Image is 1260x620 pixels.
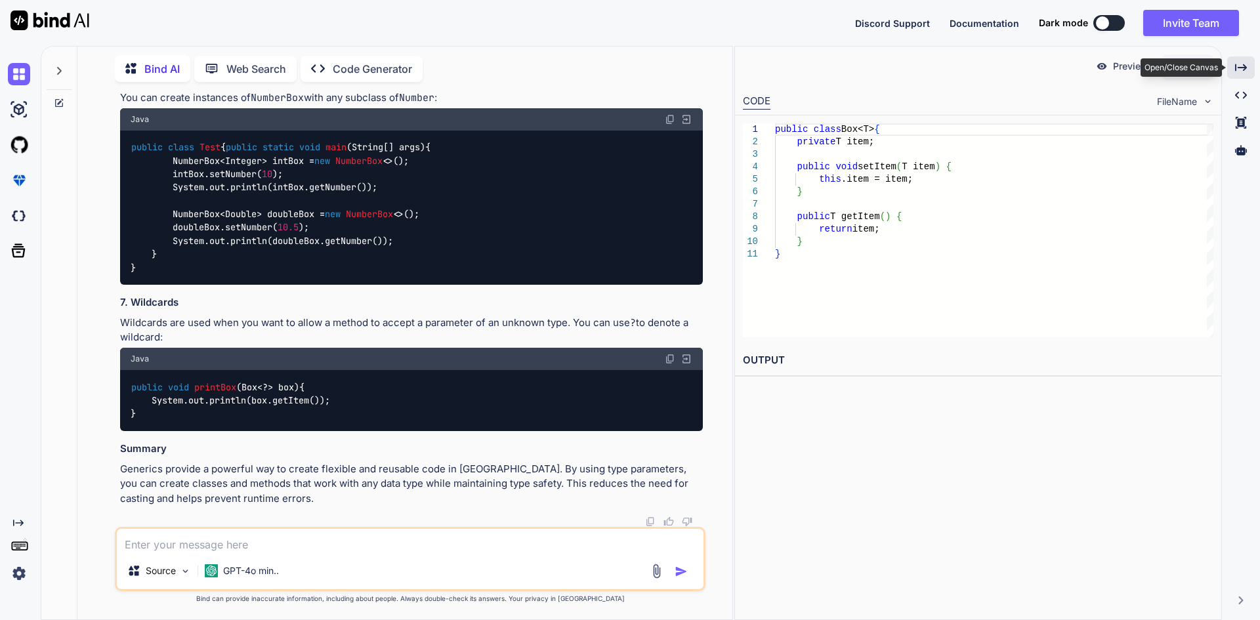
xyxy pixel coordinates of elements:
code: { { NumberBox<Integer> intBox = <>(); intBox.setNumber( ); System.out.println(intBox.getNumber())... [131,140,430,274]
button: Discord Support [855,16,930,30]
span: } [797,236,802,247]
div: Open/Close Canvas [1141,58,1222,77]
p: Wildcards are used when you want to allow a method to accept a parameter of an unknown type. You ... [120,316,703,345]
h3: 7. Wildcards [120,295,703,310]
span: (Box<?> box) [236,381,299,393]
span: public [797,161,829,172]
div: 9 [743,223,758,236]
span: new [314,155,330,167]
p: Generics provide a powerful way to create flexible and reusable code in [GEOGRAPHIC_DATA]. By usi... [120,462,703,506]
div: 4 [743,161,758,173]
span: ( [879,211,885,222]
span: return [819,224,852,234]
span: this [819,174,841,184]
img: premium [8,169,30,192]
p: Bind AI [144,61,180,77]
span: public [131,142,163,154]
span: { [874,124,879,134]
span: FileName [1157,95,1197,108]
span: { [946,161,951,172]
span: public [775,124,808,134]
img: ai-studio [8,98,30,121]
span: Documentation [950,18,1019,29]
span: static [262,142,294,154]
span: new [325,208,341,220]
span: main [325,142,346,154]
span: T item; [835,136,874,147]
div: 8 [743,211,758,223]
span: (String[] args) [346,142,425,154]
span: class [813,124,841,134]
span: ) [934,161,940,172]
img: githubLight [8,134,30,156]
img: GPT-4o mini [205,564,218,577]
img: icon [675,565,688,578]
h3: Summary [120,442,703,457]
code: Number [399,91,434,104]
span: Discord Support [855,18,930,29]
span: } [797,186,802,197]
span: void [168,381,189,393]
span: Dark mode [1039,16,1088,30]
span: private [797,136,835,147]
div: 5 [743,173,758,186]
div: 1 [743,123,758,136]
span: T getItem [830,211,880,222]
p: You can create instances of with any subclass of : [120,91,703,106]
button: Invite Team [1143,10,1239,36]
span: public [226,142,257,154]
img: Bind AI [10,10,89,30]
img: like [663,516,674,527]
img: chat [8,63,30,85]
img: copy [645,516,656,527]
span: class [168,142,194,154]
span: NumberBox [335,155,383,167]
img: preview [1096,60,1108,72]
code: ? [630,316,636,329]
p: Source [146,564,176,577]
img: darkCloudIdeIcon [8,205,30,227]
img: Open in Browser [681,353,692,365]
span: .item = item; [841,174,912,184]
span: item; [852,224,879,234]
div: 6 [743,186,758,198]
p: GPT-4o min.. [223,564,279,577]
span: 10 [262,168,272,180]
span: public [131,381,163,393]
span: public [797,211,829,222]
p: Web Search [226,61,286,77]
span: T item [902,161,934,172]
code: { System.out.println(box.getItem()); } [131,381,330,421]
img: Open in Browser [681,114,692,125]
img: Pick Models [180,566,191,577]
img: copy [665,114,675,125]
h2: OUTPUT [735,345,1221,376]
span: NumberBox [346,208,393,220]
p: Preview [1113,60,1148,73]
img: copy [665,354,675,364]
span: ( [896,161,902,172]
code: NumberBox [251,91,304,104]
span: setItem [858,161,896,172]
div: 10 [743,236,758,248]
span: { [896,211,902,222]
div: 3 [743,148,758,161]
span: Test [199,142,220,154]
span: void [299,142,320,154]
span: void [835,161,858,172]
p: Code Generator [333,61,412,77]
img: dislike [682,516,692,527]
div: CODE [743,94,770,110]
span: Box<T> [841,124,873,134]
div: 11 [743,248,758,260]
img: settings [8,562,30,585]
img: attachment [649,564,664,579]
div: 2 [743,136,758,148]
span: Java [131,114,149,125]
span: Java [131,354,149,364]
span: printBox [194,381,236,393]
span: ) [885,211,891,222]
span: } [775,249,780,259]
button: Documentation [950,16,1019,30]
div: 7 [743,198,758,211]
